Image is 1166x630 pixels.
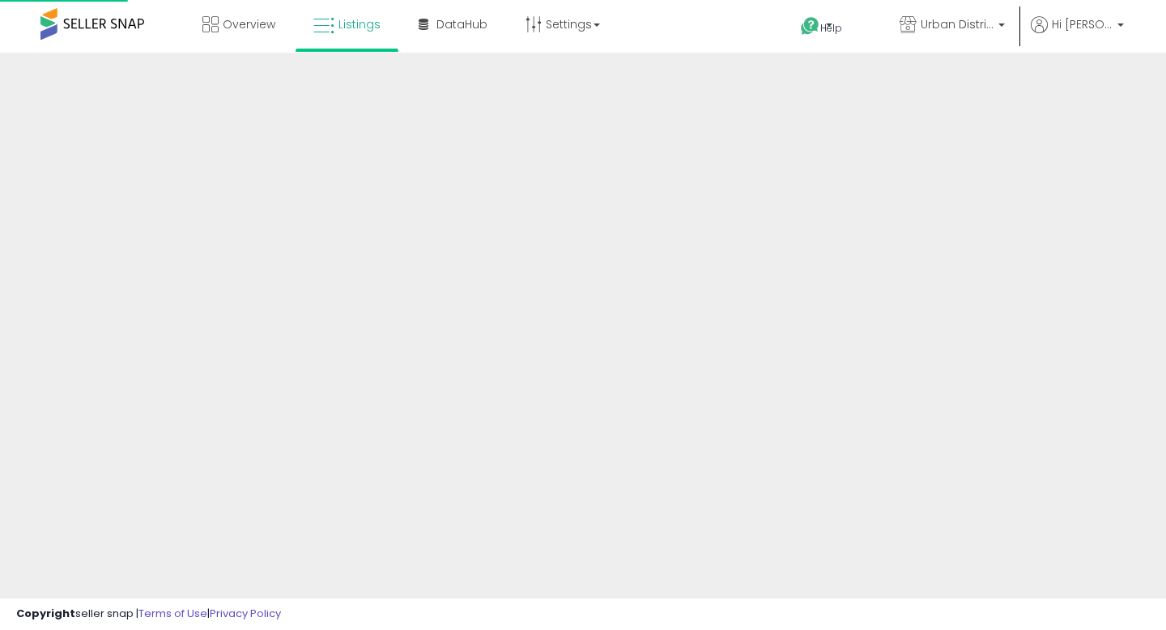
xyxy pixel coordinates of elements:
[1052,16,1113,32] span: Hi [PERSON_NAME]
[338,16,381,32] span: Listings
[788,4,874,53] a: Help
[210,606,281,621] a: Privacy Policy
[138,606,207,621] a: Terms of Use
[436,16,487,32] span: DataHub
[223,16,275,32] span: Overview
[16,606,75,621] strong: Copyright
[16,607,281,622] div: seller snap | |
[820,21,842,35] span: Help
[921,16,994,32] span: Urban Distribution Group
[1031,16,1124,53] a: Hi [PERSON_NAME]
[800,16,820,36] i: Get Help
